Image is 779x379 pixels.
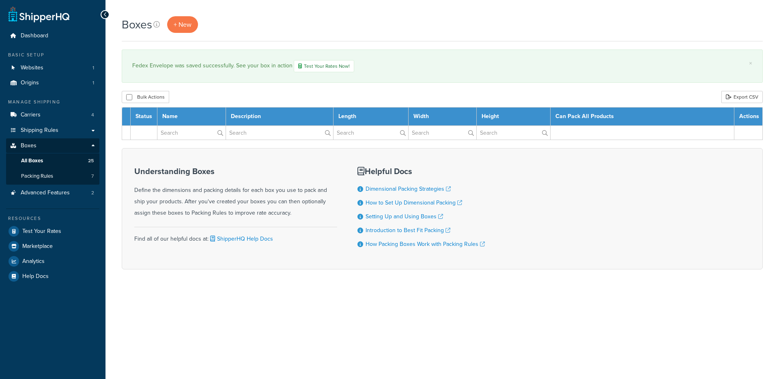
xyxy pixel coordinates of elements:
[88,157,94,164] span: 25
[21,142,37,149] span: Boxes
[334,126,408,140] input: Search
[6,169,99,184] li: Packing Rules
[91,173,94,180] span: 7
[134,167,337,219] div: Define the dimensions and packing details for each box you use to pack and ship your products. Af...
[91,189,94,196] span: 2
[6,123,99,138] a: Shipping Rules
[226,126,333,140] input: Search
[21,80,39,86] span: Origins
[226,108,333,126] th: Description
[6,60,99,75] li: Websites
[408,108,477,126] th: Width
[93,80,94,86] span: 1
[6,185,99,200] li: Advanced Features
[366,198,462,207] a: How to Set Up Dimensional Packing
[551,108,734,126] th: Can Pack All Products
[21,65,43,71] span: Websites
[409,126,477,140] input: Search
[157,126,226,140] input: Search
[157,108,226,126] th: Name
[132,60,752,72] div: Fedex Envelope was saved successfully. See your box in action
[6,108,99,123] a: Carriers 4
[6,75,99,90] li: Origins
[21,32,48,39] span: Dashboard
[357,167,485,176] h3: Helpful Docs
[9,6,69,22] a: ShipperHQ Home
[6,269,99,284] a: Help Docs
[6,169,99,184] a: Packing Rules 7
[6,52,99,58] div: Basic Setup
[167,16,198,33] a: + New
[6,153,99,168] a: All Boxes 25
[174,20,192,29] span: + New
[6,108,99,123] li: Carriers
[131,108,157,126] th: Status
[366,240,485,248] a: How Packing Boxes Work with Packing Rules
[21,127,58,134] span: Shipping Rules
[749,60,752,67] a: ×
[333,108,408,126] th: Length
[6,185,99,200] a: Advanced Features 2
[22,273,49,280] span: Help Docs
[6,254,99,269] a: Analytics
[122,91,169,103] button: Bulk Actions
[477,108,551,126] th: Height
[294,60,354,72] a: Test Your Rates Now!
[22,258,45,265] span: Analytics
[6,138,99,153] a: Boxes
[22,243,53,250] span: Marketplace
[6,153,99,168] li: All Boxes
[477,126,550,140] input: Search
[6,224,99,239] a: Test Your Rates
[6,239,99,254] a: Marketplace
[6,215,99,222] div: Resources
[721,91,763,103] a: Export CSV
[122,17,152,32] h1: Boxes
[21,173,53,180] span: Packing Rules
[734,108,763,126] th: Actions
[6,75,99,90] a: Origins 1
[366,185,451,193] a: Dimensional Packing Strategies
[6,99,99,106] div: Manage Shipping
[21,189,70,196] span: Advanced Features
[21,112,41,118] span: Carriers
[6,138,99,185] li: Boxes
[91,112,94,118] span: 4
[209,235,273,243] a: ShipperHQ Help Docs
[22,228,61,235] span: Test Your Rates
[134,227,337,245] div: Find all of our helpful docs at:
[93,65,94,71] span: 1
[366,212,443,221] a: Setting Up and Using Boxes
[6,60,99,75] a: Websites 1
[134,167,337,176] h3: Understanding Boxes
[6,28,99,43] a: Dashboard
[366,226,450,235] a: Introduction to Best Fit Packing
[21,157,43,164] span: All Boxes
